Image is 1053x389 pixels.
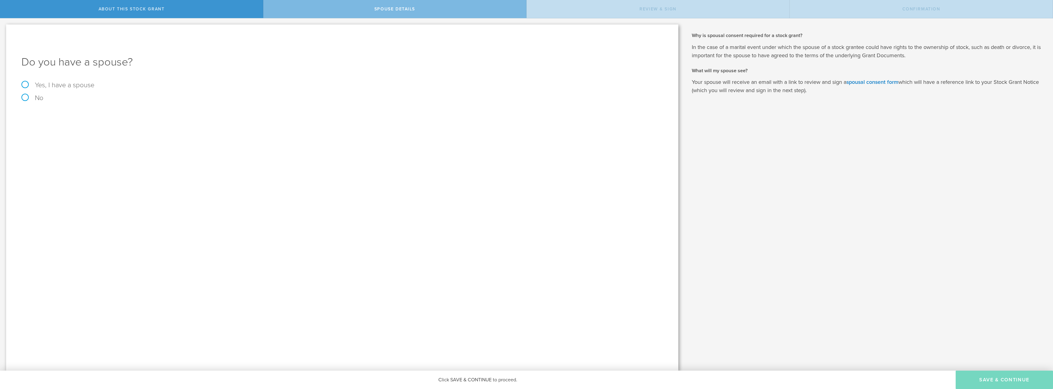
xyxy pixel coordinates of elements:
h2: What will my spouse see? [692,67,1044,74]
p: In the case of a marital event under which the spouse of a stock grantee could have rights to the... [692,43,1044,60]
h2: Why is spousal consent required for a stock grant? [692,32,1044,39]
h1: Do you have a spouse? [21,55,663,69]
a: spousal consent form [846,79,898,85]
span: Spouse Details [374,6,415,12]
span: About this stock grant [99,6,165,12]
label: No [21,95,663,101]
label: Yes, I have a spouse [21,82,663,88]
span: Confirmation [902,6,940,12]
span: Review & Sign [639,6,676,12]
p: Your spouse will receive an email with a link to review and sign a which will have a reference li... [692,78,1044,95]
button: Save & Continue [956,371,1053,389]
